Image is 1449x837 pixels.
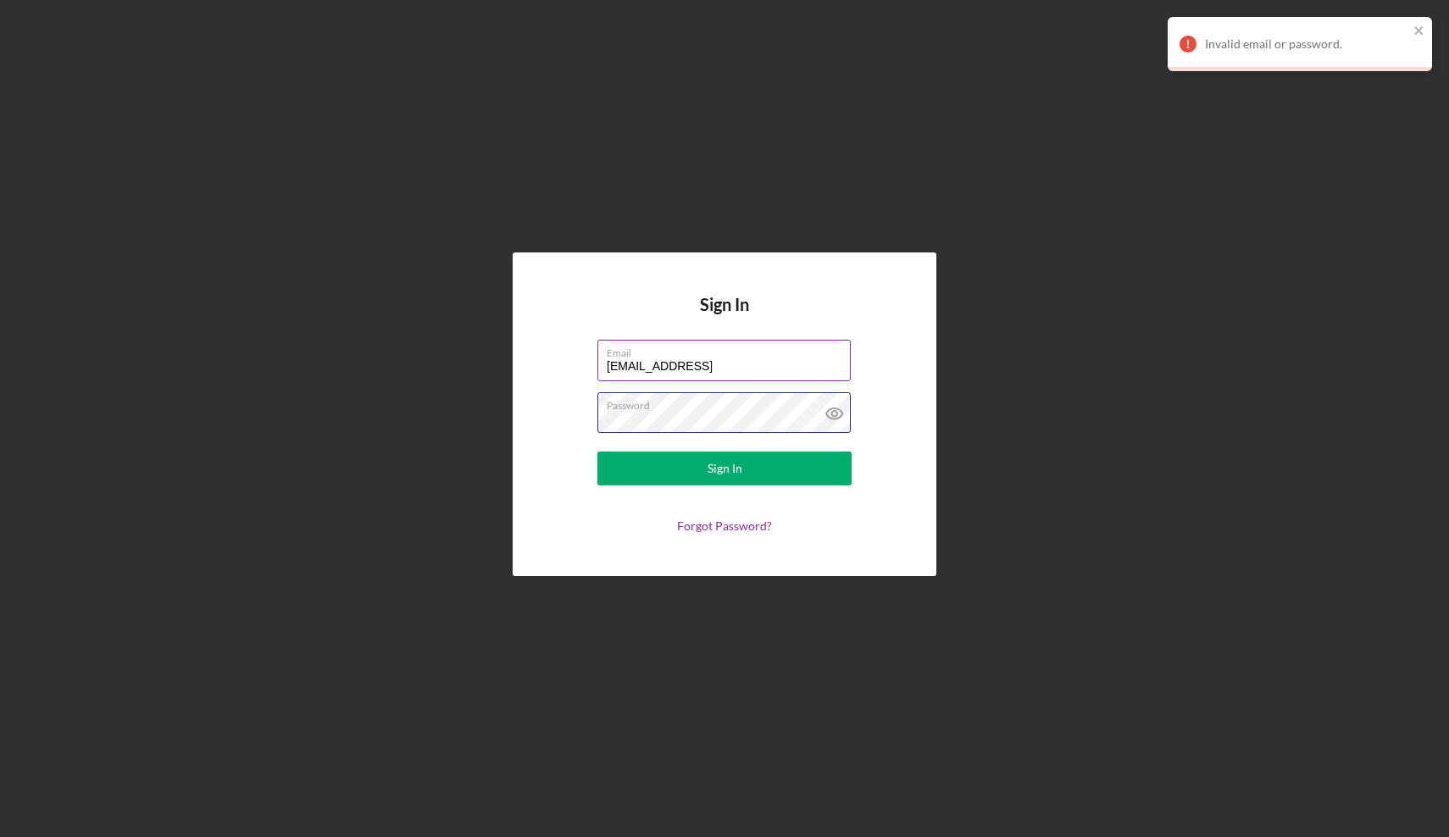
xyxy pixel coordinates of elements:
[607,341,851,359] label: Email
[677,518,772,533] a: Forgot Password?
[1205,37,1408,51] div: Invalid email or password.
[597,452,852,485] button: Sign In
[700,295,749,340] h4: Sign In
[607,393,851,412] label: Password
[708,452,742,485] div: Sign In
[1413,24,1425,40] button: close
